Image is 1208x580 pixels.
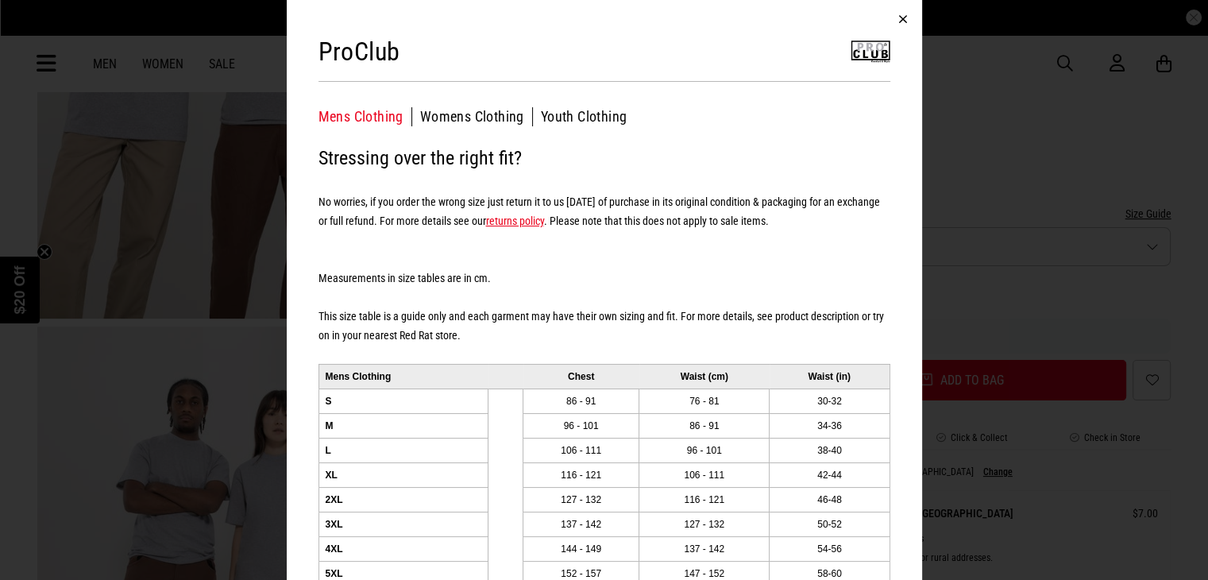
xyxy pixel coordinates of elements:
[541,107,627,126] button: Youth Clothing
[770,536,890,561] td: 54-56
[420,107,533,126] button: Womens Clothing
[318,389,488,413] td: S
[13,6,60,54] button: Open LiveChat chat widget
[639,413,770,438] td: 86 - 91
[770,462,890,487] td: 42-44
[318,249,890,345] h5: Measurements in size tables are in cm. This size table is a guide only and each garment may have ...
[318,487,488,512] td: 2XL
[318,438,488,462] td: L
[639,462,770,487] td: 106 - 111
[851,32,890,72] img: ProClub
[523,364,639,389] td: Chest
[639,438,770,462] td: 96 - 101
[318,192,890,230] h5: No worries, if you order the wrong size just return it to us [DATE] of purchase in its original c...
[486,215,544,227] a: returns policy
[318,364,488,389] td: Mens Clothing
[318,462,488,487] td: XL
[770,389,890,413] td: 30-32
[523,413,639,438] td: 96 - 101
[770,413,890,438] td: 34-36
[318,36,400,68] h2: ProClub
[318,142,890,174] h2: Stressing over the right fit?
[318,512,488,536] td: 3XL
[523,512,639,536] td: 137 - 142
[523,389,639,413] td: 86 - 91
[770,438,890,462] td: 38-40
[523,487,639,512] td: 127 - 132
[770,364,890,389] td: Waist (in)
[770,487,890,512] td: 46-48
[523,462,639,487] td: 116 - 121
[639,512,770,536] td: 127 - 132
[639,364,770,389] td: Waist (cm)
[318,536,488,561] td: 4XL
[639,487,770,512] td: 116 - 121
[523,536,639,561] td: 144 - 149
[318,107,412,126] button: Mens Clothing
[639,536,770,561] td: 137 - 142
[318,413,488,438] td: M
[523,438,639,462] td: 106 - 111
[770,512,890,536] td: 50-52
[639,389,770,413] td: 76 - 81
